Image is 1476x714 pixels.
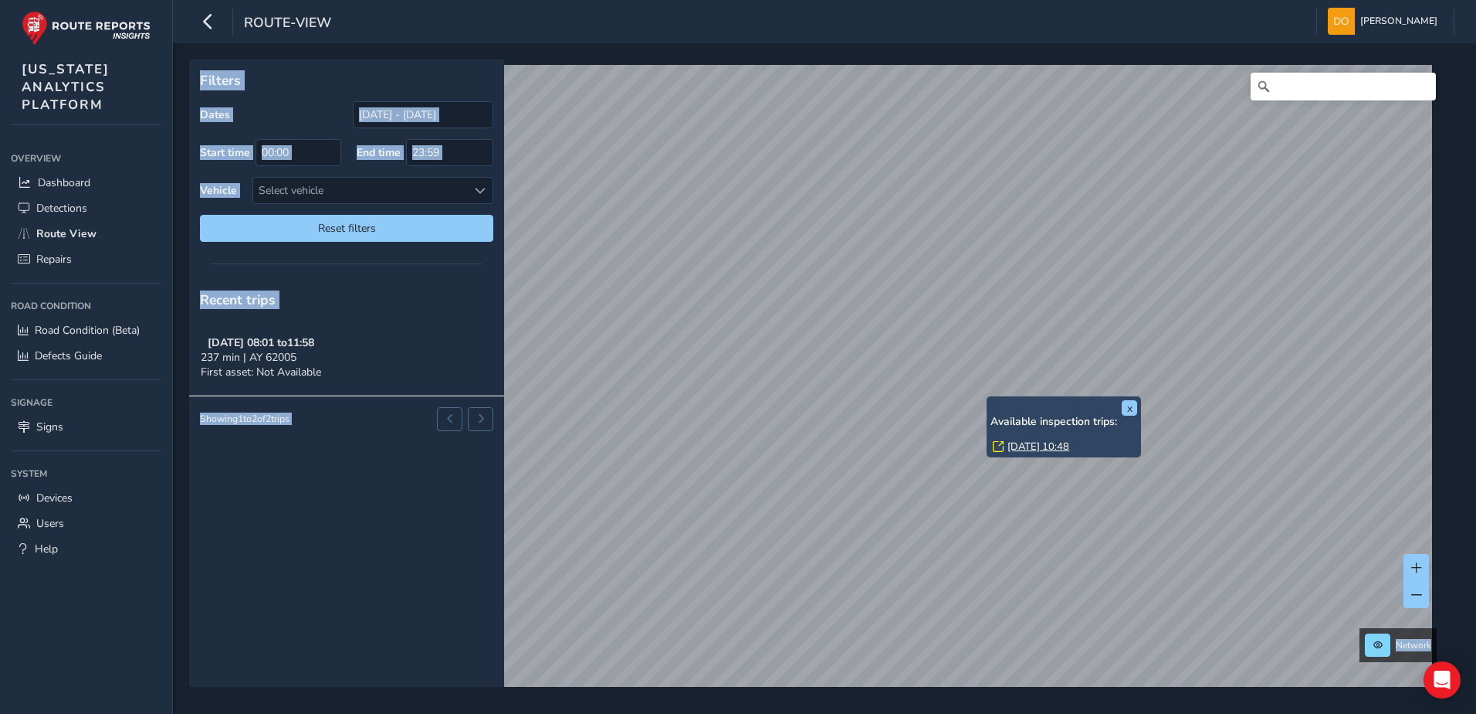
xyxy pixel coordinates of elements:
[36,420,63,434] span: Signs
[208,335,314,350] strong: [DATE] 08:01 to 11:58
[35,348,102,363] span: Defects Guide
[200,107,230,122] label: Dates
[11,536,161,562] a: Help
[11,414,161,440] a: Signs
[1396,639,1431,651] span: Network
[35,542,58,556] span: Help
[1424,661,1461,699] div: Open Intercom Messenger
[36,516,64,531] span: Users
[36,491,73,505] span: Devices
[200,70,493,90] p: Filters
[11,462,161,485] div: System
[11,485,161,511] a: Devices
[200,291,276,309] span: Recent trips
[22,11,151,46] img: rr logo
[38,175,90,190] span: Dashboard
[990,416,1137,429] h6: Available inspection trips:
[11,170,161,195] a: Dashboard
[200,215,493,242] button: Reset filters
[36,226,96,241] span: Route View
[11,343,161,369] a: Defects Guide
[200,183,237,198] label: Vehicle
[11,195,161,221] a: Detections
[200,413,289,425] div: Showing 1 to 2 of 2 trips
[1007,440,1069,454] a: [DATE] 10:48
[35,323,140,338] span: Road Condition (Beta)
[212,221,482,236] span: Reset filters
[201,350,296,365] span: 237 min | AY 62005
[1122,400,1137,416] button: x
[36,201,87,216] span: Detections
[11,294,161,318] div: Road Condition
[11,391,161,414] div: Signage
[11,511,161,536] a: Users
[253,178,467,203] div: Select vehicle
[244,13,331,35] span: route-view
[11,246,161,272] a: Repairs
[201,365,321,379] span: First asset: Not Available
[189,320,504,396] button: [DATE] 08:01 to11:58237 min | AY 62005First asset: Not Available
[1360,8,1437,35] span: [PERSON_NAME]
[22,60,110,114] span: [US_STATE] ANALYTICS PLATFORM
[357,145,401,160] label: End time
[36,252,72,267] span: Repairs
[1328,8,1443,35] button: [PERSON_NAME]
[200,145,250,160] label: Start time
[195,65,1432,705] canvas: Map
[11,147,161,170] div: Overview
[1328,8,1355,35] img: diamond-layout
[1251,73,1436,100] input: Search
[11,221,161,246] a: Route View
[11,318,161,343] a: Road Condition (Beta)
